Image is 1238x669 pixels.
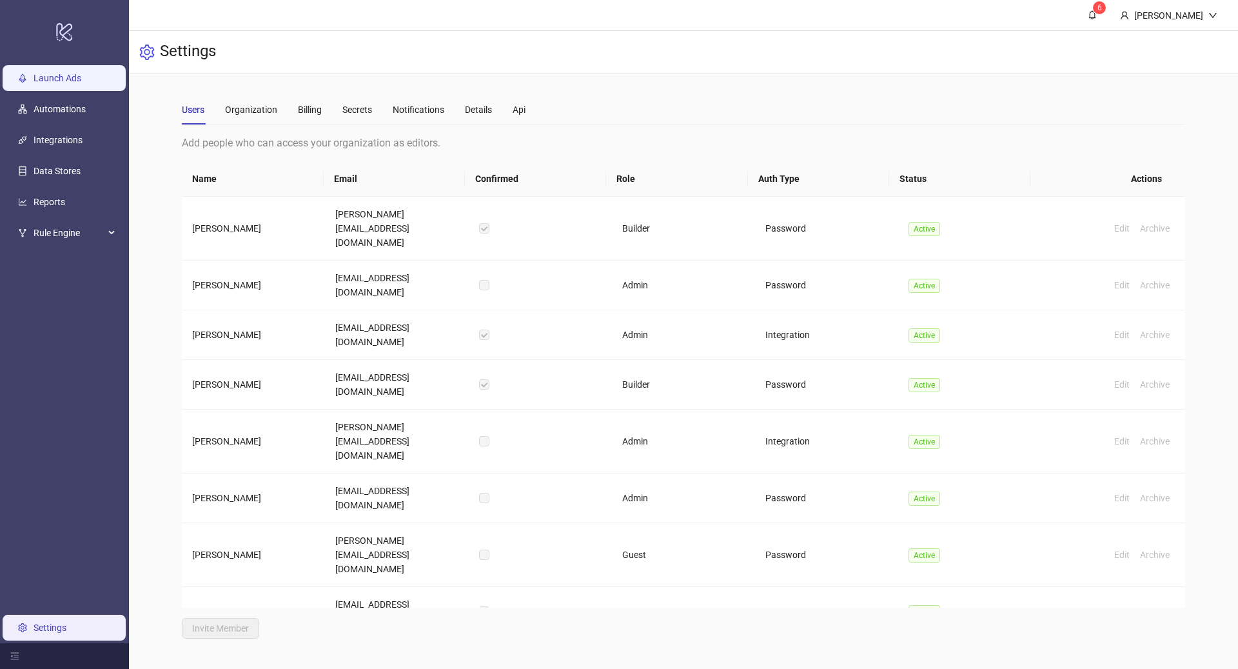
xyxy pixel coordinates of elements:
td: Builder [612,587,755,637]
td: [PERSON_NAME] [182,261,325,310]
td: [EMAIL_ADDRESS][DOMAIN_NAME] [325,474,468,523]
button: Archive [1135,604,1175,619]
span: Active [909,492,940,506]
td: Password [755,523,898,587]
button: Edit [1109,434,1135,449]
button: Archive [1135,277,1175,293]
div: Add people who can access your organization as editors. [182,135,1185,151]
td: Integration [755,410,898,474]
td: [EMAIL_ADDRESS][DOMAIN_NAME] [325,261,468,310]
span: Active [909,605,940,619]
button: Edit [1109,547,1135,563]
td: [PERSON_NAME][EMAIL_ADDRESS][DOMAIN_NAME] [325,410,468,474]
th: Status [889,161,1030,197]
span: menu-fold [10,652,19,661]
td: Guest [612,523,755,587]
button: Edit [1109,327,1135,343]
button: Archive [1135,327,1175,343]
span: 6 [1097,3,1102,12]
a: Integrations [34,135,83,145]
td: Admin [612,261,755,310]
button: Archive [1135,377,1175,392]
th: Role [606,161,747,197]
span: fork [18,228,27,237]
td: Password [755,197,898,261]
td: [EMAIL_ADDRESS][DOMAIN_NAME] [325,310,468,360]
div: [PERSON_NAME] [1129,8,1208,23]
td: [PERSON_NAME][EMAIL_ADDRESS][DOMAIN_NAME] [325,523,468,587]
button: Archive [1135,434,1175,449]
button: Archive [1135,490,1175,506]
div: Users [182,103,204,117]
td: [EMAIL_ADDRESS][DOMAIN_NAME] [325,360,468,410]
span: Active [909,222,940,236]
button: Edit [1109,377,1135,392]
div: Billing [298,103,322,117]
td: Admin [612,310,755,360]
div: Notifications [393,103,444,117]
th: Auth Type [748,161,889,197]
td: Password [755,587,898,637]
td: Password [755,261,898,310]
a: Reports [34,197,65,207]
td: [PERSON_NAME] [182,587,325,637]
button: Edit [1109,490,1135,506]
a: Data Stores [34,166,81,176]
button: Edit [1109,277,1135,293]
h3: Settings [160,41,216,63]
td: [PERSON_NAME][EMAIL_ADDRESS][DOMAIN_NAME] [325,197,468,261]
th: Actions [1030,161,1172,197]
span: Active [909,279,940,293]
th: Name [182,161,323,197]
td: [PERSON_NAME] [182,197,325,261]
td: [EMAIL_ADDRESS][DOMAIN_NAME] [325,587,468,637]
span: Rule Engine [34,220,104,246]
td: Builder [612,197,755,261]
td: [PERSON_NAME] [182,360,325,410]
span: Active [909,328,940,343]
th: Confirmed [465,161,606,197]
button: Archive [1135,547,1175,563]
div: Details [465,103,492,117]
div: Secrets [342,103,372,117]
span: Active [909,378,940,392]
td: Admin [612,410,755,474]
a: Automations [34,104,86,114]
td: [PERSON_NAME] [182,474,325,523]
td: Password [755,474,898,523]
td: [PERSON_NAME] [182,410,325,474]
a: Launch Ads [34,73,81,83]
sup: 6 [1093,1,1106,14]
a: Settings [34,623,66,633]
button: Edit [1109,604,1135,619]
span: Active [909,435,940,449]
span: setting [139,45,155,60]
div: Api [513,103,526,117]
button: Invite Member [182,618,259,639]
button: Archive [1135,221,1175,236]
span: Active [909,548,940,563]
span: bell [1088,10,1097,19]
span: down [1208,11,1217,20]
td: [PERSON_NAME] [182,523,325,587]
td: Builder [612,360,755,410]
td: Password [755,360,898,410]
td: Admin [612,474,755,523]
button: Edit [1109,221,1135,236]
th: Email [324,161,465,197]
td: Integration [755,310,898,360]
td: [PERSON_NAME] [182,310,325,360]
span: user [1120,11,1129,20]
div: Organization [225,103,277,117]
